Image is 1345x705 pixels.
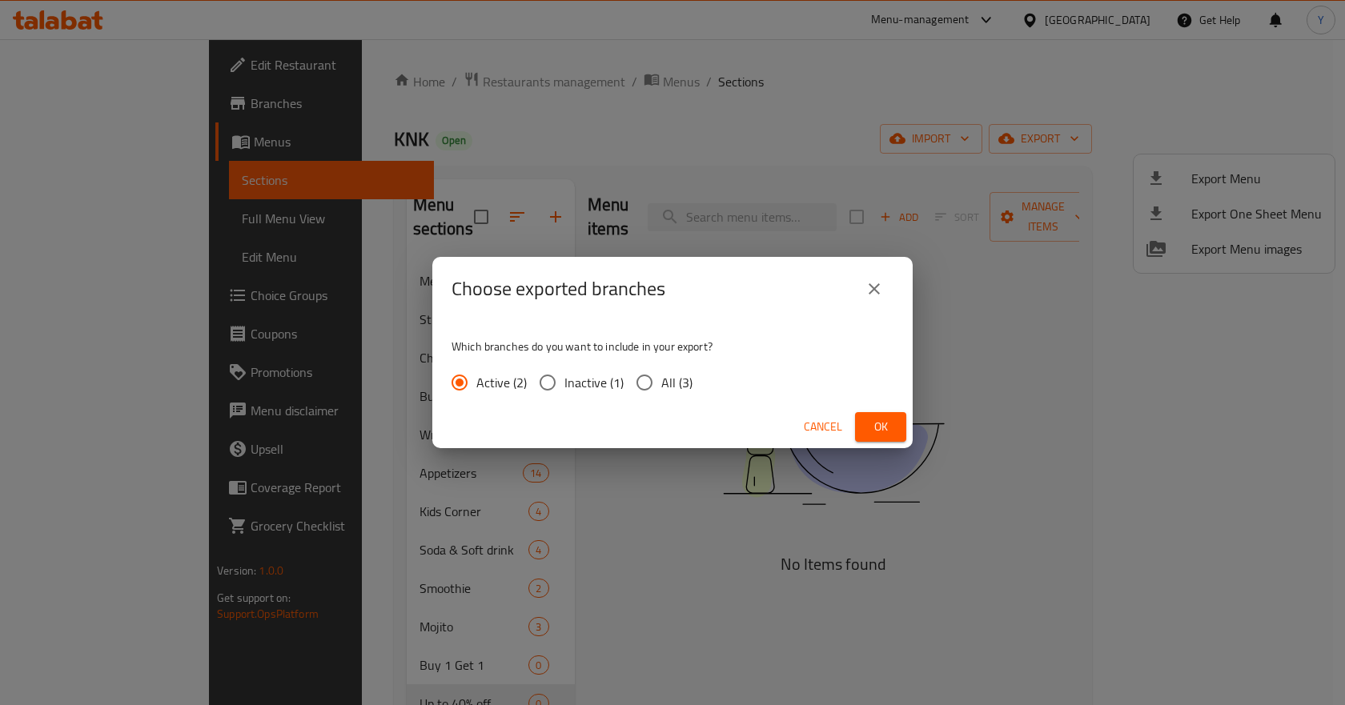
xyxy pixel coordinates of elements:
[855,412,906,442] button: Ok
[476,373,527,392] span: Active (2)
[804,417,842,437] span: Cancel
[452,276,665,302] h2: Choose exported branches
[661,373,693,392] span: All (3)
[452,338,893,355] p: Which branches do you want to include in your export?
[797,412,849,442] button: Cancel
[868,417,893,437] span: Ok
[855,270,893,308] button: close
[564,373,624,392] span: Inactive (1)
